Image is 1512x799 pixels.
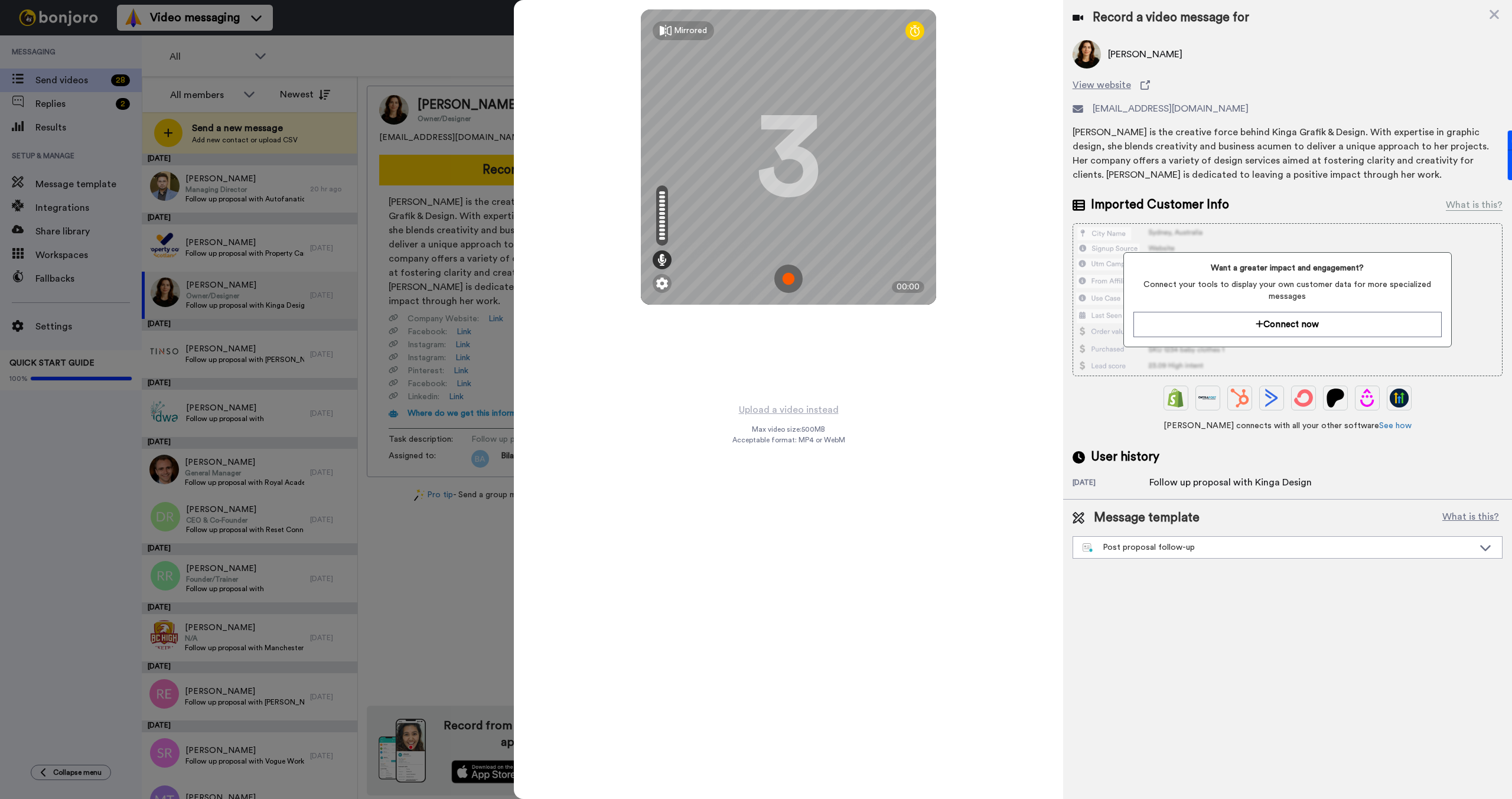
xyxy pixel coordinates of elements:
button: Upload a video instead [735,402,842,418]
div: Follow up proposal with Kinga Design [1149,475,1312,490]
div: [PERSON_NAME] is the creative force behind Kinga Grafik & Design. With expertise in graphic desig... [1073,125,1503,182]
span: User history [1091,448,1159,466]
div: Post proposal follow-up [1083,542,1474,553]
img: Patreon [1326,389,1345,407]
span: Want a greater impact and engagement? [1133,262,1441,274]
img: ActiveCampaign [1262,389,1281,407]
span: Imported Customer Info [1091,196,1229,214]
div: 3 [756,113,821,201]
img: Shopify [1166,389,1185,407]
span: View website [1073,78,1131,92]
p: Hi [PERSON_NAME], We hope you and your customers have been having a great time with [PERSON_NAME]... [51,32,179,44]
img: Profile image for Amy [27,34,45,53]
div: [DATE] [1073,478,1149,490]
button: Connect now [1133,312,1441,337]
p: Message from Amy, sent 1w ago [51,44,179,55]
a: View website [1073,78,1503,92]
img: GoHighLevel [1390,389,1409,407]
div: What is this? [1446,198,1503,212]
img: nextgen-template.svg [1083,543,1094,553]
img: ic_record_start.svg [774,265,803,293]
button: What is this? [1439,509,1503,527]
span: [EMAIL_ADDRESS][DOMAIN_NAME] [1093,102,1249,116]
span: Max video size: 500 MB [752,425,825,434]
img: ic_gear.svg [656,278,668,289]
img: ConvertKit [1294,389,1313,407]
span: [PERSON_NAME] connects with all your other software [1073,420,1503,432]
span: Connect your tools to display your own customer data for more specialized messages [1133,279,1441,302]
img: Ontraport [1198,389,1217,407]
div: message notification from Amy, 1w ago. Hi Bilal, We hope you and your customers have been having ... [18,24,219,64]
img: Hubspot [1230,389,1249,407]
div: 00:00 [892,281,924,293]
a: See how [1379,422,1412,430]
img: Drip [1358,389,1377,407]
span: Acceptable format: MP4 or WebM [732,435,845,445]
span: Message template [1094,509,1200,527]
